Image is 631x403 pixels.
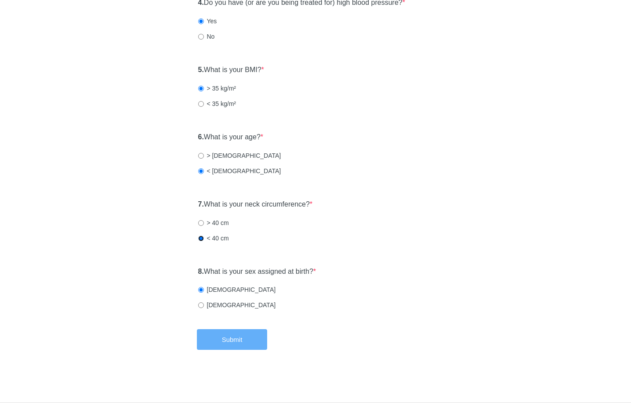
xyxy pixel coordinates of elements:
[198,151,281,160] label: > [DEMOGRAPHIC_DATA]
[198,236,204,241] input: < 40 cm
[198,168,204,174] input: < [DEMOGRAPHIC_DATA]
[198,132,264,142] label: What is your age?
[198,84,236,93] label: > 35 kg/m²
[198,153,204,159] input: > [DEMOGRAPHIC_DATA]
[198,200,313,210] label: What is your neck circumference?
[198,65,264,75] label: What is your BMI?
[198,234,229,243] label: < 40 cm
[198,285,276,294] label: [DEMOGRAPHIC_DATA]
[198,133,204,141] strong: 6.
[198,301,276,309] label: [DEMOGRAPHIC_DATA]
[198,268,204,275] strong: 8.
[198,302,204,308] input: [DEMOGRAPHIC_DATA]
[198,101,204,107] input: < 35 kg/m²
[198,17,217,25] label: Yes
[198,66,204,73] strong: 5.
[198,18,204,24] input: Yes
[198,34,204,40] input: No
[198,167,281,175] label: < [DEMOGRAPHIC_DATA]
[198,99,236,108] label: < 35 kg/m²
[198,86,204,91] input: > 35 kg/m²
[198,200,204,208] strong: 7.
[198,287,204,293] input: [DEMOGRAPHIC_DATA]
[198,267,316,277] label: What is your sex assigned at birth?
[198,218,229,227] label: > 40 cm
[197,329,267,350] button: Submit
[198,220,204,226] input: > 40 cm
[198,32,215,41] label: No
